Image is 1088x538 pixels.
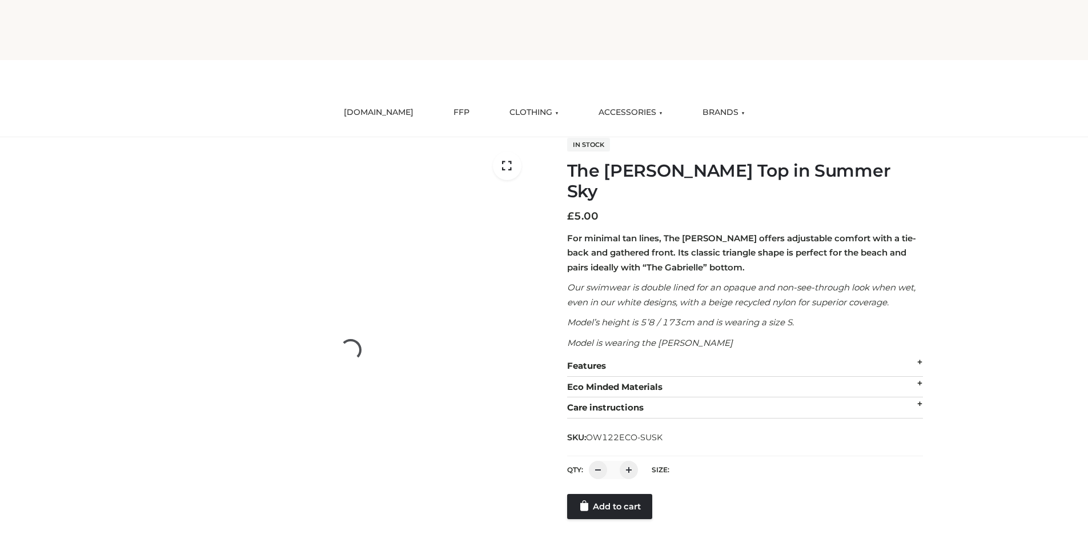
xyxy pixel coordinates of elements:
[567,431,664,444] span: SKU:
[652,465,669,474] label: Size:
[586,432,663,443] span: OW122ECO-SUSK
[445,100,478,125] a: FFP
[567,210,599,222] bdi: 5.00
[567,337,733,348] em: Model is wearing the [PERSON_NAME]
[567,210,574,222] span: £
[590,100,671,125] a: ACCESSORIES
[567,377,923,398] div: Eco Minded Materials
[501,100,567,125] a: CLOTHING
[567,233,916,273] strong: For minimal tan lines, The [PERSON_NAME] offers adjustable comfort with a tie-back and gathered f...
[567,282,916,308] em: Our swimwear is double lined for an opaque and non-see-through look when wet, even in our white d...
[694,100,753,125] a: BRANDS
[567,356,923,377] div: Features
[567,465,583,474] label: QTY:
[567,138,610,152] span: In stock
[567,317,794,328] em: Model’s height is 5’8 / 173cm and is wearing a size S.
[567,494,652,519] a: Add to cart
[567,397,923,419] div: Care instructions
[567,161,923,202] h1: The [PERSON_NAME] Top in Summer Sky
[335,100,422,125] a: [DOMAIN_NAME]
